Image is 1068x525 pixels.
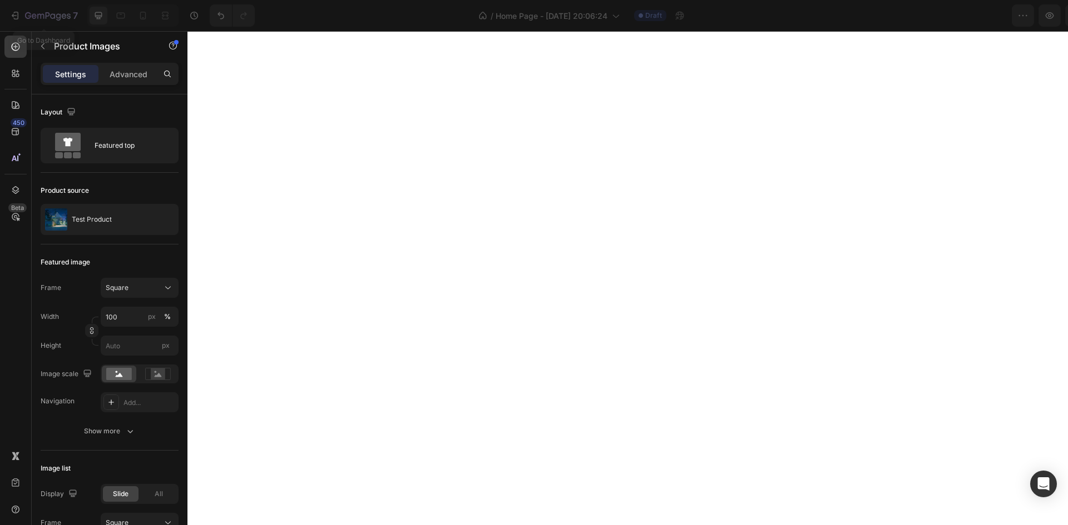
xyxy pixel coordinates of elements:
[41,341,61,351] label: Height
[123,398,176,408] div: Add...
[8,203,27,212] div: Beta
[4,4,83,27] button: 7
[148,312,156,322] div: px
[41,186,89,196] div: Product source
[145,310,159,323] button: %
[645,11,662,21] span: Draft
[41,487,80,502] div: Display
[962,11,981,21] span: Save
[994,4,1041,27] button: Publish
[73,9,78,22] p: 7
[491,10,493,22] span: /
[187,31,1068,525] iframe: To enrich screen reader interactions, please activate Accessibility in Grammarly extension settings
[11,118,27,127] div: 450
[496,10,607,22] span: Home Page - [DATE] 20:06:24
[101,307,179,327] input: px%
[953,4,990,27] button: Save
[210,4,255,27] div: Undo/Redo
[161,310,174,323] button: px
[54,39,149,53] p: Product Images
[95,133,162,158] div: Featured top
[41,283,61,293] label: Frame
[110,68,147,80] p: Advanced
[45,208,67,231] img: product feature img
[84,426,136,437] div: Show more
[155,489,163,499] span: All
[41,463,71,473] div: Image list
[162,341,170,349] span: px
[1030,471,1057,497] div: Open Intercom Messenger
[41,257,90,267] div: Featured image
[41,367,94,382] div: Image scale
[55,68,86,80] p: Settings
[113,489,128,499] span: Slide
[106,283,128,293] span: Square
[41,312,59,322] label: Width
[101,278,179,298] button: Square
[41,421,179,441] button: Show more
[164,312,171,322] div: %
[72,216,112,223] p: Test Product
[41,105,78,120] div: Layout
[101,336,179,356] input: px
[41,396,75,406] div: Navigation
[1003,10,1031,22] div: Publish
